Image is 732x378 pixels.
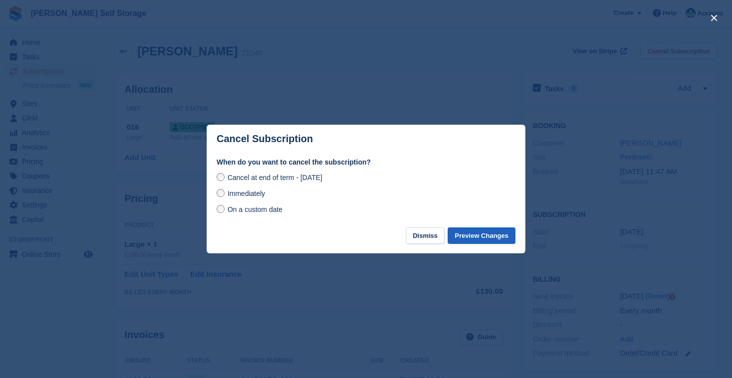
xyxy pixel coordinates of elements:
[228,189,265,197] span: Immediately
[217,133,313,145] p: Cancel Subscription
[706,10,722,26] button: close
[217,173,225,181] input: Cancel at end of term - [DATE]
[217,157,515,168] label: When do you want to cancel the subscription?
[217,189,225,197] input: Immediately
[217,205,225,213] input: On a custom date
[406,227,445,244] button: Dismiss
[228,205,283,213] span: On a custom date
[448,227,515,244] button: Preview Changes
[228,174,322,182] span: Cancel at end of term - [DATE]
